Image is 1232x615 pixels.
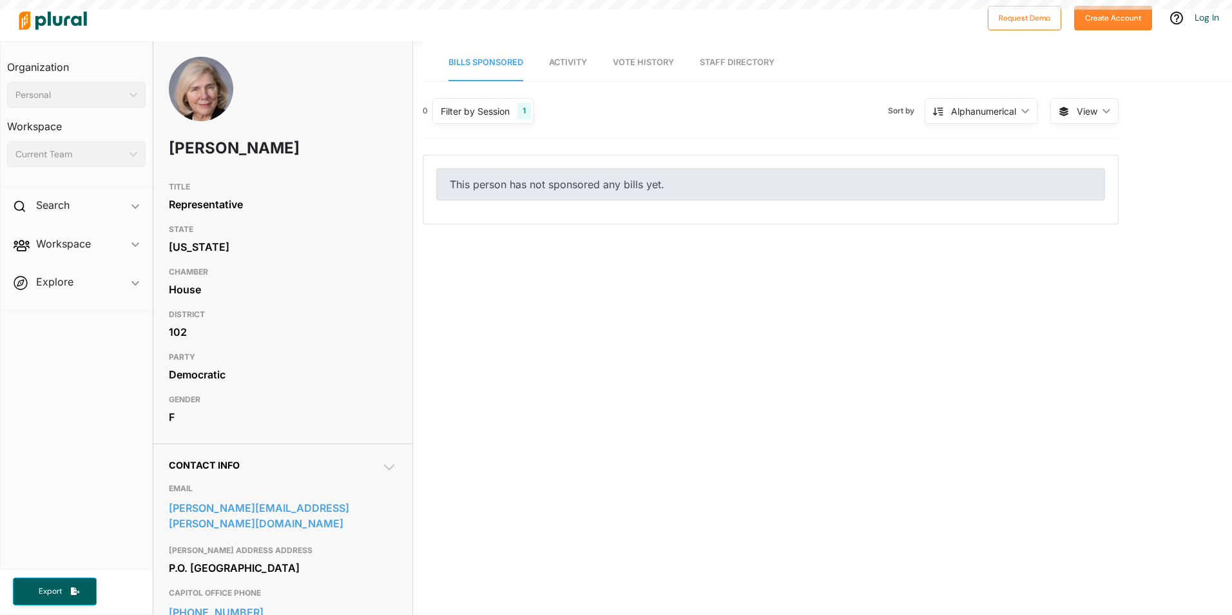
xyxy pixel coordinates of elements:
[951,104,1016,118] div: Alphanumerical
[169,481,397,496] h3: EMAIL
[1077,104,1097,118] span: View
[517,102,531,119] div: 1
[30,586,71,597] span: Export
[15,88,124,102] div: Personal
[1074,10,1152,24] a: Create Account
[169,307,397,322] h3: DISTRICT
[36,198,70,212] h2: Search
[448,44,523,81] a: Bills Sponsored
[7,108,146,136] h3: Workspace
[169,222,397,237] h3: STATE
[169,237,397,257] div: [US_STATE]
[169,498,397,533] a: [PERSON_NAME][EMAIL_ADDRESS][PERSON_NAME][DOMAIN_NAME]
[7,48,146,77] h3: Organization
[169,460,240,471] span: Contact Info
[169,264,397,280] h3: CHAMBER
[13,578,97,605] button: Export
[423,105,428,117] div: 0
[169,392,397,407] h3: GENDER
[169,558,397,578] div: P.O. [GEOGRAPHIC_DATA]
[549,44,587,81] a: Activity
[169,543,397,558] h3: [PERSON_NAME] ADDRESS ADDRESS
[448,57,523,67] span: Bills Sponsored
[169,365,397,384] div: Democratic
[888,105,925,117] span: Sort by
[549,57,587,67] span: Activity
[169,322,397,342] div: 102
[613,57,674,67] span: Vote History
[1195,12,1219,23] a: Log In
[169,57,233,147] img: Headshot of Becky Carney
[988,6,1061,30] button: Request Demo
[15,148,124,161] div: Current Team
[169,349,397,365] h3: PARTY
[988,10,1061,24] a: Request Demo
[613,44,674,81] a: Vote History
[169,179,397,195] h3: TITLE
[700,44,775,81] a: Staff Directory
[169,585,397,601] h3: CAPITOL OFFICE PHONE
[169,280,397,299] div: House
[441,104,510,118] div: Filter by Session
[169,407,397,427] div: F
[169,195,397,214] div: Representative
[1074,6,1152,30] button: Create Account
[169,129,305,168] h1: [PERSON_NAME]
[436,168,1105,200] div: This person has not sponsored any bills yet.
